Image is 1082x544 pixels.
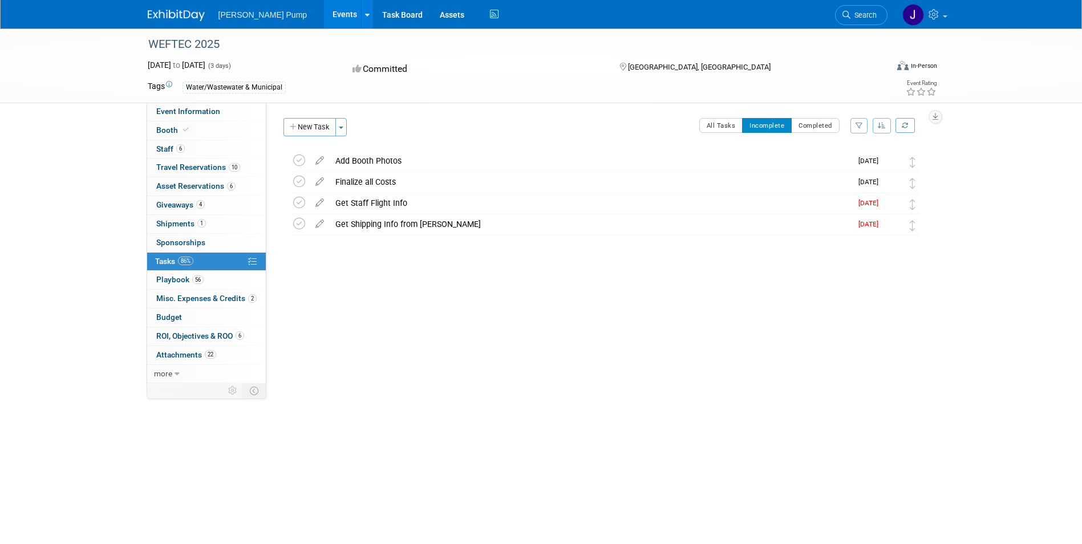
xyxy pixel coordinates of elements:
a: Playbook56 [147,271,266,289]
span: Attachments [156,350,216,359]
a: more [147,365,266,383]
a: Staff6 [147,140,266,159]
div: WEFTEC 2025 [144,34,870,55]
span: 56 [192,275,204,284]
span: to [171,60,182,70]
a: Attachments22 [147,346,266,364]
a: Giveaways4 [147,196,266,214]
td: Toggle Event Tabs [242,383,266,398]
a: edit [310,177,330,187]
div: Finalize all Costs [330,172,852,192]
div: Committed [349,59,601,79]
button: Incomplete [742,118,792,133]
div: Add Booth Photos [330,151,852,170]
span: 6 [227,182,236,190]
span: [DATE] [858,157,884,165]
i: Move task [910,220,915,231]
a: Travel Reservations10 [147,159,266,177]
span: 6 [236,331,244,340]
a: Refresh [895,118,915,133]
span: 6 [176,144,185,153]
span: Misc. Expenses & Credits [156,294,257,303]
img: Amanda Smith [884,218,899,233]
div: Event Rating [906,80,937,86]
i: Move task [910,157,915,168]
span: Travel Reservations [156,163,240,172]
a: Asset Reservations6 [147,177,266,196]
span: Shipments [156,219,206,228]
div: In-Person [910,62,937,70]
a: Shipments1 [147,215,266,233]
span: Giveaways [156,200,205,209]
span: Search [850,11,877,19]
img: Format-Inperson.png [897,61,909,70]
i: Move task [910,178,915,189]
i: Booth reservation complete [183,127,189,133]
a: edit [310,198,330,208]
a: Booth [147,121,266,140]
span: Tasks [155,257,193,266]
span: [GEOGRAPHIC_DATA], [GEOGRAPHIC_DATA] [628,63,771,71]
span: [DATE] [858,178,884,186]
span: Staff [156,144,185,153]
a: Sponsorships [147,234,266,252]
span: 4 [196,200,205,209]
span: Booth [156,125,191,135]
td: Tags [148,80,172,94]
a: ROI, Objectives & ROO6 [147,327,266,346]
div: Event Format [820,59,938,76]
a: Search [835,5,888,25]
a: edit [310,156,330,166]
button: All Tasks [699,118,743,133]
i: Move task [910,199,915,210]
a: Budget [147,308,266,327]
span: 86% [178,257,193,265]
span: Asset Reservations [156,181,236,190]
span: Sponsorships [156,238,205,247]
span: ROI, Objectives & ROO [156,331,244,340]
button: New Task [283,118,336,136]
span: 1 [197,219,206,228]
a: Event Information [147,103,266,121]
span: 2 [248,294,257,303]
span: more [154,369,172,378]
div: Get Staff Flight Info [330,193,852,213]
button: Completed [791,118,840,133]
img: Amanda Smith [884,176,899,190]
span: [DATE] [858,199,884,207]
span: 22 [205,350,216,359]
span: Budget [156,312,182,322]
a: Tasks86% [147,253,266,271]
a: Misc. Expenses & Credits2 [147,290,266,308]
img: Amanda Smith [884,197,899,212]
img: Amanda Smith [884,155,899,169]
div: Get Shipping Info from [PERSON_NAME] [330,214,852,234]
span: 10 [229,163,240,172]
img: James Wilson [902,4,924,26]
td: Personalize Event Tab Strip [223,383,243,398]
div: Water/Wastewater & Municipal [183,82,286,94]
span: [DATE] [858,220,884,228]
span: [PERSON_NAME] Pump [218,10,307,19]
span: Event Information [156,107,220,116]
img: ExhibitDay [148,10,205,21]
a: edit [310,219,330,229]
span: [DATE] [DATE] [148,60,205,70]
span: Playbook [156,275,204,284]
span: (3 days) [207,62,231,70]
